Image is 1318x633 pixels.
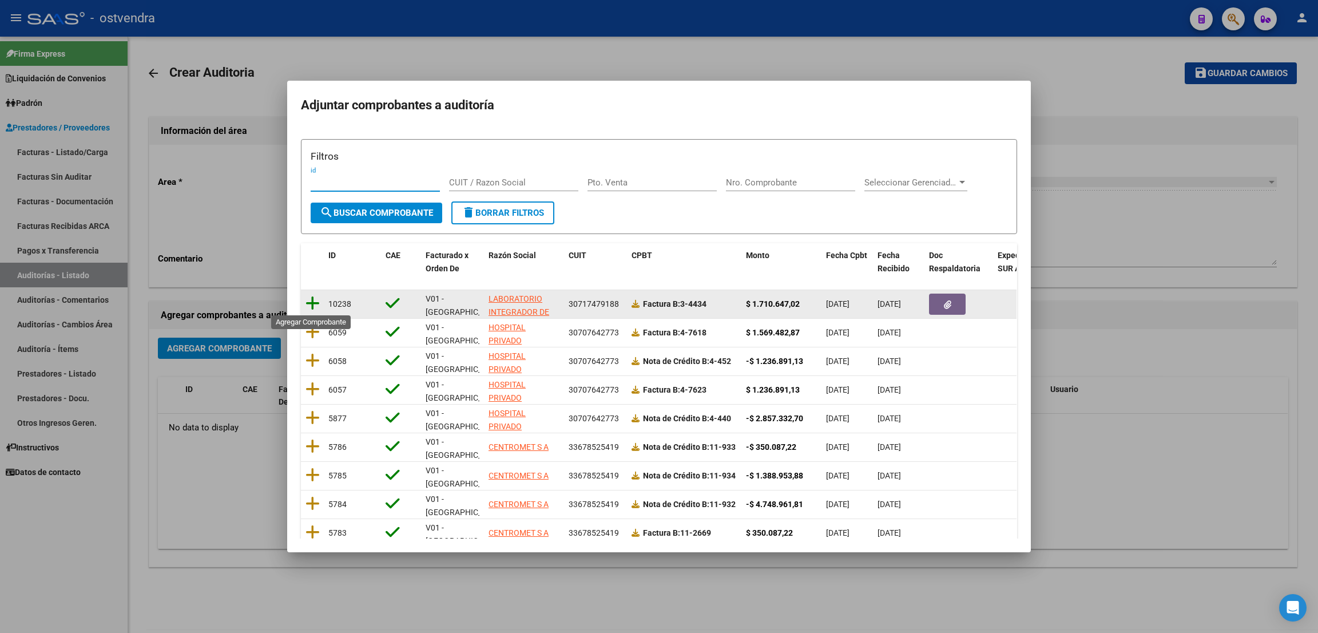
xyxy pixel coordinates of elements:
[569,385,619,394] span: 30707642773
[643,500,709,509] span: Nota de Crédito B:
[643,528,711,537] strong: 11-2669
[924,243,993,281] datatable-header-cell: Doc Respaldatoria
[746,528,793,537] strong: $ 350.087,22
[564,243,627,281] datatable-header-cell: CUIT
[826,299,849,308] span: [DATE]
[426,494,503,517] span: V01 - [GEOGRAPHIC_DATA]
[929,251,980,273] span: Doc Respaldatoria
[826,414,849,423] span: [DATE]
[632,251,652,260] span: CPBT
[746,385,800,394] strong: $ 1.236.891,13
[878,414,901,423] span: [DATE]
[643,299,680,308] span: Factura B:
[462,205,475,219] mat-icon: delete
[426,409,503,431] span: V01 - [GEOGRAPHIC_DATA]
[451,201,554,224] button: Borrar Filtros
[324,243,381,281] datatable-header-cell: ID
[826,385,849,394] span: [DATE]
[746,471,803,480] strong: -$ 1.388.953,88
[328,251,336,260] span: ID
[643,357,731,366] strong: 4-452
[998,251,1049,273] span: Expediente SUR Asociado
[328,528,347,537] span: 5783
[878,299,901,308] span: [DATE]
[426,523,503,545] span: V01 - [GEOGRAPHIC_DATA]
[569,442,619,452] span: 33678525419
[320,208,433,218] span: Buscar Comprobante
[569,471,619,480] span: 33678525419
[643,500,736,509] strong: 11-932
[489,500,549,509] span: CENTROMET S A
[878,251,910,273] span: Fecha Recibido
[643,414,709,423] span: Nota de Crédito B:
[746,442,796,452] strong: -$ 350.087,22
[328,414,347,423] span: 5877
[462,208,544,218] span: Borrar Filtros
[489,442,549,452] span: CENTROMET S A
[489,351,550,399] span: HOSPITAL PRIVADO [PERSON_NAME] SA
[878,357,901,366] span: [DATE]
[426,323,503,345] span: V01 - [GEOGRAPHIC_DATA]
[643,385,706,394] strong: 4-7623
[627,243,741,281] datatable-header-cell: CPBT
[643,357,709,366] span: Nota de Crédito B:
[484,243,564,281] datatable-header-cell: Razón Social
[826,251,867,260] span: Fecha Cpbt
[311,149,1007,164] h3: Filtros
[746,251,769,260] span: Monto
[426,466,503,488] span: V01 - [GEOGRAPHIC_DATA]
[328,357,347,366] span: 6058
[311,203,442,223] button: Buscar Comprobante
[746,414,803,423] strong: -$ 2.857.332,70
[320,205,334,219] mat-icon: search
[328,385,347,394] span: 6057
[864,177,957,188] span: Seleccionar Gerenciador
[328,442,347,452] span: 5786
[643,414,731,423] strong: 4-440
[421,243,484,281] datatable-header-cell: Facturado x Orden De
[328,471,347,480] span: 5785
[328,328,347,337] span: 6059
[741,243,821,281] datatable-header-cell: Monto
[569,299,619,308] span: 30717479188
[489,528,549,537] span: CENTROMET S A
[569,528,619,537] span: 33678525419
[569,414,619,423] span: 30707642773
[643,385,680,394] span: Factura B:
[643,471,709,480] span: Nota de Crédito B:
[426,351,503,374] span: V01 - [GEOGRAPHIC_DATA]
[643,528,680,537] span: Factura B:
[746,500,803,509] strong: -$ 4.748.961,81
[878,500,901,509] span: [DATE]
[328,500,347,509] span: 5784
[328,299,351,308] span: 10238
[489,471,549,480] span: CENTROMET S A
[489,294,549,342] span: LABORATORIO INTEGRADOR DE SOLUCIONES PHARMA SA
[878,385,901,394] span: [DATE]
[826,500,849,509] span: [DATE]
[489,251,536,260] span: Razón Social
[569,500,619,509] span: 33678525419
[826,328,849,337] span: [DATE]
[489,323,550,371] span: HOSPITAL PRIVADO [PERSON_NAME] SA
[643,328,706,337] strong: 4-7618
[569,357,619,366] span: 30707642773
[826,528,849,537] span: [DATE]
[643,442,709,452] span: Nota de Crédito B:
[878,528,901,537] span: [DATE]
[746,299,800,308] strong: $ 1.710.647,02
[489,409,550,457] span: HOSPITAL PRIVADO [PERSON_NAME] SA
[381,243,421,281] datatable-header-cell: CAE
[826,357,849,366] span: [DATE]
[826,471,849,480] span: [DATE]
[426,294,503,316] span: V01 - [GEOGRAPHIC_DATA]
[878,328,901,337] span: [DATE]
[643,442,736,452] strong: 11-933
[821,243,873,281] datatable-header-cell: Fecha Cpbt
[643,471,736,480] strong: 11-934
[426,437,503,460] span: V01 - [GEOGRAPHIC_DATA]
[746,328,800,337] strong: $ 1.569.482,87
[426,251,469,273] span: Facturado x Orden De
[301,94,1017,116] h2: Adjuntar comprobantes a auditoría
[569,328,619,337] span: 30707642773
